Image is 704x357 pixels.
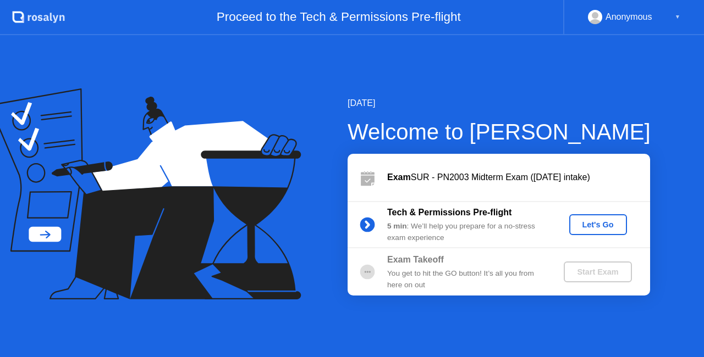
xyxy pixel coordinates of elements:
button: Let's Go [569,214,627,235]
div: SUR - PN2003 Midterm Exam ([DATE] intake) [387,171,650,184]
div: [DATE] [348,97,651,110]
div: : We’ll help you prepare for a no-stress exam experience [387,221,546,243]
b: Tech & Permissions Pre-flight [387,208,512,217]
div: Let's Go [574,220,623,229]
b: Exam Takeoff [387,255,444,264]
div: Start Exam [568,267,627,276]
div: You get to hit the GO button! It’s all you from here on out [387,268,546,291]
b: 5 min [387,222,407,230]
button: Start Exam [564,261,631,282]
div: Welcome to [PERSON_NAME] [348,115,651,148]
div: Anonymous [606,10,652,24]
b: Exam [387,172,411,182]
div: ▼ [675,10,680,24]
